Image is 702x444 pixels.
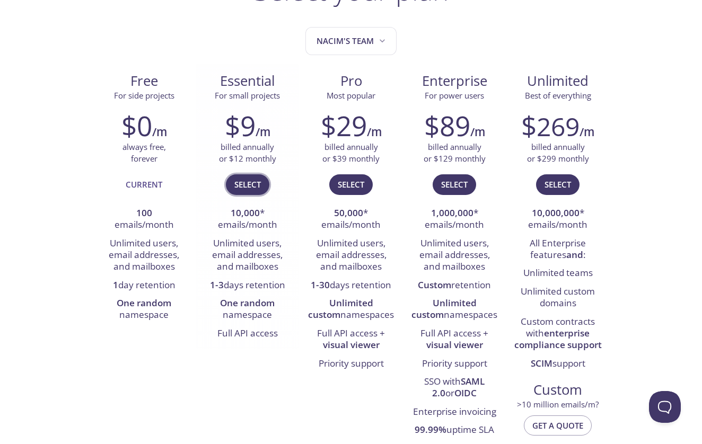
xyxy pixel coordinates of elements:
button: Select [329,174,373,194]
li: All Enterprise features : [514,235,602,265]
strong: Unlimited custom [411,297,477,321]
span: Free [101,72,187,90]
span: For power users [425,90,484,101]
li: namespace [204,295,291,325]
strong: visual viewer [323,339,380,351]
li: day retention [100,277,188,295]
strong: 100 [136,207,152,219]
li: emails/month [100,205,188,235]
li: Unlimited users, email addresses, and mailboxes [307,235,394,277]
p: billed annually or $39 monthly [322,141,380,164]
li: namespace [100,295,188,325]
span: 269 [537,109,580,144]
span: > 10 million emails/m? [517,399,599,410]
strong: and [566,248,583,261]
li: * emails/month [307,205,394,235]
li: Unlimited users, email addresses, and mailboxes [411,235,498,277]
p: billed annually or $299 monthly [527,141,589,164]
strong: 1,000,000 [431,207,473,219]
li: days retention [307,277,394,295]
li: support [514,355,602,373]
li: namespaces [411,295,498,325]
li: * emails/month [411,205,498,235]
strong: Custom [418,279,451,291]
li: SSO with or [411,373,498,403]
span: Best of everything [525,90,591,101]
strong: 10,000 [231,207,260,219]
h6: /m [367,123,382,141]
p: billed annually or $12 monthly [219,141,276,164]
span: Select [234,177,261,191]
span: Custom [515,381,601,399]
li: Full API access [204,325,291,343]
span: Select [338,177,364,191]
p: always free, forever [122,141,166,164]
button: Nacim's team [305,27,397,55]
strong: SCIM [531,357,552,369]
strong: 10,000,000 [532,207,580,219]
strong: One random [220,297,275,309]
li: uptime SLA [411,421,498,439]
span: For side projects [114,90,174,101]
li: Priority support [411,355,498,373]
span: Pro [308,72,394,90]
strong: SAML 2.0 [432,375,485,399]
strong: 1-30 [311,279,330,291]
strong: visual viewer [426,339,483,351]
span: Essential [204,72,291,90]
h6: /m [256,123,270,141]
li: days retention [204,277,291,295]
h2: $9 [225,110,256,141]
li: Priority support [307,355,394,373]
h6: /m [580,123,594,141]
button: Select [433,174,476,194]
h2: $89 [424,110,470,141]
strong: Unlimited custom [308,297,373,321]
button: Select [536,174,580,194]
li: Unlimited users, email addresses, and mailboxes [100,235,188,277]
span: Enterprise [411,72,498,90]
li: retention [411,277,498,295]
li: Full API access + [411,325,498,355]
li: namespaces [307,295,394,325]
span: Unlimited [527,72,589,90]
strong: One random [117,297,171,309]
iframe: Help Scout Beacon - Open [649,391,681,423]
strong: 99.99% [415,423,446,436]
h2: $29 [321,110,367,141]
h2: $ [521,110,580,141]
strong: 50,000 [334,207,363,219]
span: Nacim's team [317,34,388,48]
li: * emails/month [204,205,291,235]
h6: /m [470,123,485,141]
li: Full API access + [307,325,394,355]
li: Enterprise invoicing [411,403,498,421]
li: Unlimited users, email addresses, and mailboxes [204,235,291,277]
h2: $0 [121,110,152,141]
strong: 1-3 [210,279,224,291]
li: Unlimited custom domains [514,283,602,313]
strong: enterprise compliance support [514,327,602,351]
span: Get a quote [532,419,583,432]
strong: OIDC [454,387,477,399]
li: Unlimited teams [514,264,602,282]
span: For small projects [215,90,280,101]
span: Most popular [327,90,375,101]
strong: 1 [113,279,118,291]
span: Select [441,177,468,191]
h6: /m [152,123,167,141]
li: * emails/month [514,205,602,235]
p: billed annually or $129 monthly [424,141,486,164]
span: Select [545,177,571,191]
button: Get a quote [524,415,592,436]
li: Custom contracts with [514,313,602,355]
button: Select [226,174,269,194]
